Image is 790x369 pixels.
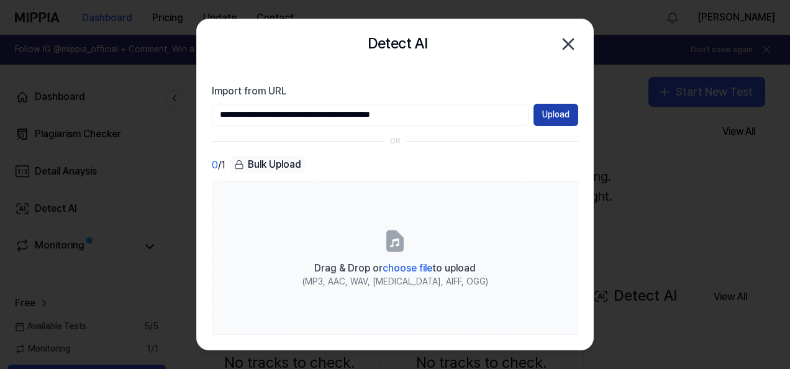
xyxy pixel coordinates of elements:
[302,276,488,288] div: (MP3, AAC, WAV, [MEDICAL_DATA], AIFF, OGG)
[212,156,225,174] div: / 1
[368,32,428,55] h2: Detect AI
[383,262,432,274] span: choose file
[212,158,218,173] span: 0
[212,84,578,99] label: Import from URL
[314,262,476,274] span: Drag & Drop or to upload
[230,156,305,174] button: Bulk Upload
[230,156,305,173] div: Bulk Upload
[390,136,401,147] div: OR
[533,104,578,126] button: Upload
